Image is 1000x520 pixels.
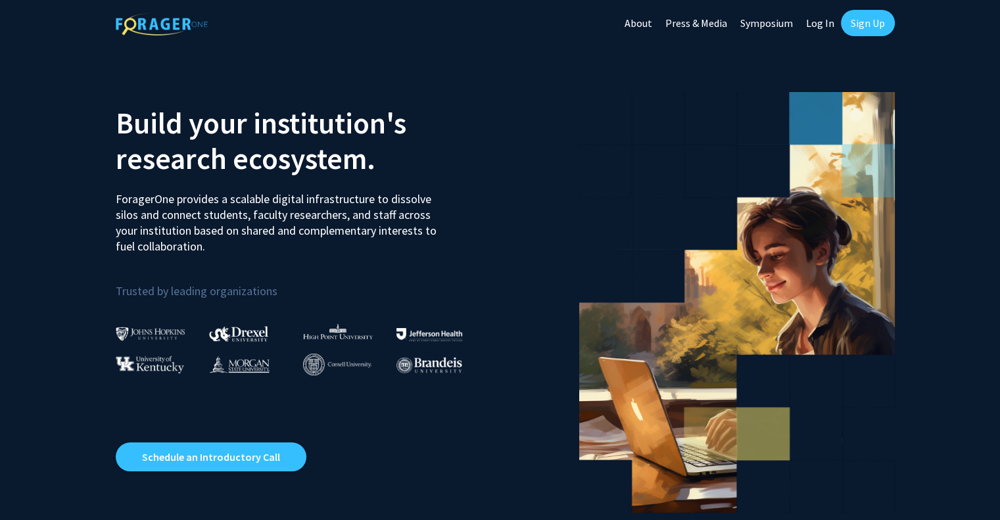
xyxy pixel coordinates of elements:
img: High Point University [303,323,373,339]
iframe: Chat [10,461,56,510]
h2: Build your institution's research ecosystem. [116,105,490,176]
a: Opens in a new tab [116,442,306,471]
p: ForagerOne provides a scalable digital infrastructure to dissolve silos and connect students, fac... [116,181,446,254]
img: Thomas Jefferson University [396,328,462,341]
img: Cornell University [303,354,371,375]
img: Johns Hopkins University [116,327,185,341]
img: Drexel University [209,326,268,341]
p: Trusted by leading organizations [116,265,490,301]
a: Sign Up [841,10,895,36]
img: Brandeis University [396,357,462,373]
img: ForagerOne Logo [116,12,208,35]
img: Morgan State University [209,356,270,373]
img: University of Kentucky [116,356,184,373]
